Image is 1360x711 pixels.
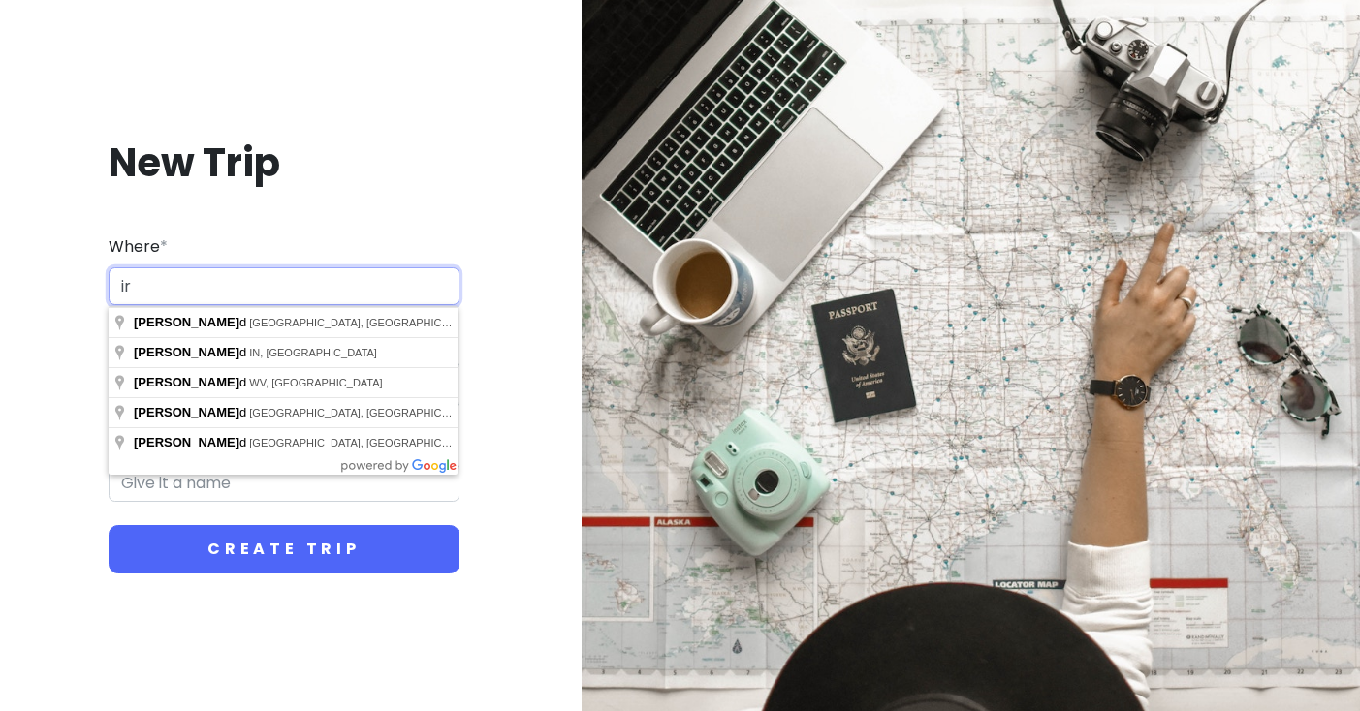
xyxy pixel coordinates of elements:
label: Where [109,234,168,260]
span: d [134,375,249,389]
button: Create Trip [109,525,459,573]
span: WV, [GEOGRAPHIC_DATA] [249,377,382,388]
input: City (e.g., New York) [109,267,459,306]
span: d [134,435,249,449]
span: IN, [GEOGRAPHIC_DATA] [249,347,377,358]
span: [GEOGRAPHIC_DATA], [GEOGRAPHIC_DATA] [249,407,477,418]
span: [PERSON_NAME] [134,375,239,389]
span: [GEOGRAPHIC_DATA], [GEOGRAPHIC_DATA] [249,317,477,328]
h1: New Trip [109,138,459,188]
span: [PERSON_NAME] [134,345,239,359]
span: d [134,345,249,359]
span: [PERSON_NAME] [134,315,239,329]
span: [PERSON_NAME] [134,435,239,449]
span: d [134,315,249,329]
span: [PERSON_NAME] [134,405,239,419]
span: [GEOGRAPHIC_DATA], [GEOGRAPHIC_DATA] [249,437,477,448]
input: Give it a name [109,463,459,502]
span: d [134,405,249,419]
